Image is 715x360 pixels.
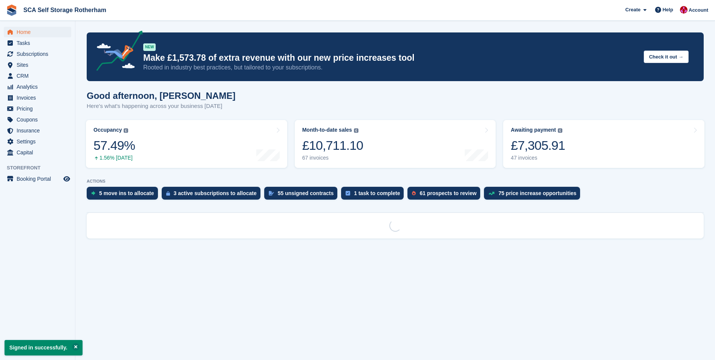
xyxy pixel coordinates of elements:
a: menu [4,49,71,59]
img: Thomas Webb [680,6,687,14]
a: menu [4,82,71,92]
div: 1.56% [DATE] [93,155,135,161]
a: menu [4,103,71,114]
span: Analytics [17,82,62,92]
a: SCA Self Storage Rotherham [20,4,109,16]
img: icon-info-grey-7440780725fd019a000dd9b08b2336e03edf1995a4989e88bcd33f0948082b44.svg [124,128,128,133]
a: 5 move ins to allocate [87,187,162,203]
img: prospect-51fa495bee0391a8d652442698ab0144808aea92771e9ea1ae160a38d050c398.svg [412,191,416,195]
a: Month-to-date sales £10,711.10 67 invoices [295,120,496,168]
div: 67 invoices [302,155,363,161]
span: Booking Portal [17,174,62,184]
a: menu [4,114,71,125]
p: ACTIONS [87,179,704,184]
a: Occupancy 57.49% 1.56% [DATE] [86,120,287,168]
span: CRM [17,71,62,81]
a: menu [4,125,71,136]
a: menu [4,60,71,70]
a: Preview store [62,174,71,183]
div: 55 unsigned contracts [278,190,334,196]
span: Settings [17,136,62,147]
span: Coupons [17,114,62,125]
span: Account [689,6,708,14]
img: task-75834270c22a3079a89374b754ae025e5fb1db73e45f91037f5363f120a921f8.svg [346,191,350,195]
span: Capital [17,147,62,158]
span: Pricing [17,103,62,114]
a: 3 active subscriptions to allocate [162,187,264,203]
a: menu [4,136,71,147]
span: Help [663,6,673,14]
span: Subscriptions [17,49,62,59]
a: 55 unsigned contracts [264,187,341,203]
img: price_increase_opportunities-93ffe204e8149a01c8c9dc8f82e8f89637d9d84a8eef4429ea346261dce0b2c0.svg [488,192,495,195]
div: Occupancy [93,127,122,133]
img: stora-icon-8386f47178a22dfd0bd8f6a31ec36ba5ce8667c1dd55bd0f319d3a0aa187defe.svg [6,5,17,16]
a: Awaiting payment £7,305.91 47 invoices [503,120,704,168]
img: icon-info-grey-7440780725fd019a000dd9b08b2336e03edf1995a4989e88bcd33f0948082b44.svg [354,128,358,133]
div: 5 move ins to allocate [99,190,154,196]
a: menu [4,147,71,158]
span: Home [17,27,62,37]
div: Awaiting payment [511,127,556,133]
div: £7,305.91 [511,138,565,153]
div: 57.49% [93,138,135,153]
div: £10,711.10 [302,138,363,153]
h1: Good afternoon, [PERSON_NAME] [87,91,236,101]
div: 75 price increase opportunities [498,190,576,196]
a: menu [4,174,71,184]
a: menu [4,27,71,37]
img: icon-info-grey-7440780725fd019a000dd9b08b2336e03edf1995a4989e88bcd33f0948082b44.svg [558,128,562,133]
div: Month-to-date sales [302,127,352,133]
div: 47 invoices [511,155,565,161]
a: 1 task to complete [341,187,407,203]
div: 61 prospects to review [420,190,476,196]
div: NEW [143,43,156,51]
img: contract_signature_icon-13c848040528278c33f63329250d36e43548de30e8caae1d1a13099fd9432cc5.svg [269,191,274,195]
span: Sites [17,60,62,70]
div: 1 task to complete [354,190,400,196]
span: Invoices [17,92,62,103]
p: Rooted in industry best practices, but tailored to your subscriptions. [143,63,638,72]
img: move_ins_to_allocate_icon-fdf77a2bb77ea45bf5b3d319d69a93e2d87916cf1d5bf7949dd705db3b84f3ca.svg [91,191,95,195]
span: Create [625,6,640,14]
span: Insurance [17,125,62,136]
a: 75 price increase opportunities [484,187,584,203]
div: 3 active subscriptions to allocate [174,190,257,196]
img: active_subscription_to_allocate_icon-d502201f5373d7db506a760aba3b589e785aa758c864c3986d89f69b8ff3... [166,191,170,196]
a: menu [4,71,71,81]
p: Signed in successfully. [5,340,83,355]
span: Storefront [7,164,75,172]
p: Make £1,573.78 of extra revenue with our new price increases tool [143,52,638,63]
span: Tasks [17,38,62,48]
img: price-adjustments-announcement-icon-8257ccfd72463d97f412b2fc003d46551f7dbcb40ab6d574587a9cd5c0d94... [90,31,143,74]
a: menu [4,92,71,103]
p: Here's what's happening across your business [DATE] [87,102,236,111]
button: Check it out → [644,51,689,63]
a: 61 prospects to review [407,187,484,203]
a: menu [4,38,71,48]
